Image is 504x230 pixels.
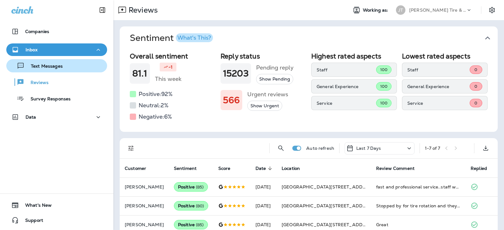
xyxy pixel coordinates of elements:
[24,80,49,86] p: Reviews
[380,67,387,72] span: 100
[317,84,376,89] p: General Experience
[471,165,495,171] span: Replied
[174,201,208,210] div: Positive
[26,47,37,52] p: Inbox
[125,203,164,208] p: [PERSON_NAME]
[218,165,239,171] span: Score
[380,84,387,89] span: 100
[479,142,492,154] button: Export as CSV
[155,74,181,84] h5: This week
[223,95,240,105] h1: 566
[130,33,213,43] h1: Sentiment
[6,59,107,72] button: Text Messages
[247,101,282,111] button: Show Urgent
[471,166,487,171] span: Replied
[218,166,231,171] span: Score
[139,112,172,122] h5: Negative: 6 %
[120,50,498,132] div: SentimentWhat's This?
[356,146,381,151] p: Last 7 Days
[130,52,215,60] h2: Overall sentiment
[376,165,423,171] span: Review Comment
[19,218,43,225] span: Support
[174,165,205,171] span: Sentiment
[196,184,204,190] span: ( 85 )
[376,222,461,228] div: Great
[125,184,164,189] p: [PERSON_NAME]
[255,165,274,171] span: Date
[407,101,470,106] p: Service
[474,84,477,89] span: 0
[376,184,461,190] div: fast and professional service..staff was great and really cared about me and the job they did for...
[317,67,376,72] p: Staff
[6,43,107,56] button: Inbox
[311,52,397,60] h2: Highest rated aspects
[6,92,107,105] button: Survey Responses
[255,166,266,171] span: Date
[125,165,154,171] span: Customer
[6,25,107,38] button: Companies
[174,166,197,171] span: Sentiment
[169,64,173,70] p: -1
[396,5,405,15] div: JT
[177,35,211,41] div: What's This?
[94,4,111,16] button: Collapse Sidebar
[220,52,306,60] h2: Reply status
[407,84,470,89] p: General Experience
[176,33,213,42] button: What's This?
[474,100,477,106] span: 0
[196,203,204,209] span: ( 80 )
[174,220,208,229] div: Positive
[282,184,376,190] span: [GEOGRAPHIC_DATA][STREET_ADDRESS]
[19,203,52,210] span: What's New
[376,203,461,209] div: Stopped by for tire rotation and they were right on it. In & out in less than an hour
[275,142,287,154] button: Search Reviews
[474,67,477,72] span: 0
[486,4,498,16] button: Settings
[250,196,277,215] td: [DATE]
[306,146,334,151] p: Auto refresh
[282,165,308,171] span: Location
[139,100,169,110] h5: Neutral: 2 %
[196,222,204,227] span: ( 85 )
[25,64,63,70] p: Text Messages
[125,166,146,171] span: Customer
[6,199,107,211] button: What's New
[256,74,293,84] button: Show Pending
[282,166,300,171] span: Location
[409,8,466,13] p: [PERSON_NAME] Tire & Auto
[132,68,147,79] h1: 81.1
[402,52,488,60] h2: Lowest rated aspects
[6,214,107,227] button: Support
[125,222,164,227] p: [PERSON_NAME]
[376,166,415,171] span: Review Comment
[317,101,376,106] p: Service
[26,115,36,120] p: Data
[380,100,387,106] span: 100
[125,26,503,50] button: SentimentWhat's This?
[363,8,390,13] span: Working as:
[6,111,107,123] button: Data
[282,203,376,209] span: [GEOGRAPHIC_DATA][STREET_ADDRESS]
[407,67,470,72] p: Staff
[247,89,288,99] h5: Urgent reviews
[282,222,376,227] span: [GEOGRAPHIC_DATA][STREET_ADDRESS]
[125,142,137,154] button: Filters
[174,182,208,192] div: Positive
[223,68,249,79] h1: 15203
[6,76,107,89] button: Reviews
[256,63,294,73] h5: Pending reply
[126,5,158,15] p: Reviews
[250,177,277,196] td: [DATE]
[139,89,173,99] h5: Positive: 92 %
[24,96,71,102] p: Survey Responses
[425,146,440,151] div: 1 - 7 of 7
[25,29,49,34] p: Companies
